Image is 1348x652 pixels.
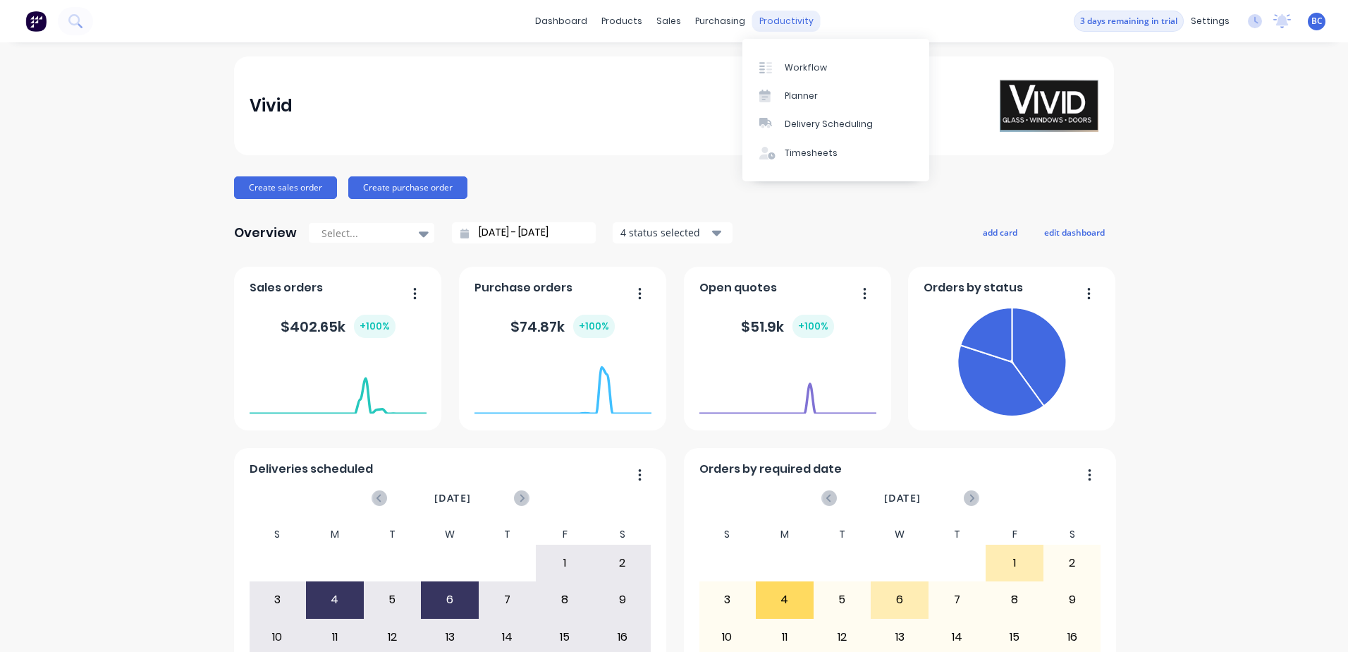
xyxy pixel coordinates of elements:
[537,582,593,617] div: 8
[1311,15,1323,28] span: BC
[884,490,921,506] span: [DATE]
[234,176,337,199] button: Create sales order
[1000,80,1098,133] img: Vivid
[752,11,821,32] div: productivity
[1043,524,1101,545] div: S
[974,223,1027,241] button: add card
[756,582,813,617] div: 4
[348,176,467,199] button: Create purchase order
[281,315,396,338] div: $ 402.65k
[814,524,871,545] div: T
[924,279,1023,296] span: Orders by status
[1044,545,1101,581] div: 2
[594,524,651,545] div: S
[536,524,594,545] div: F
[741,315,834,338] div: $ 51.9k
[25,11,47,32] img: Factory
[354,315,396,338] div: + 100 %
[1074,11,1184,32] button: 3 days remaining in trial
[785,90,818,102] div: Planner
[785,61,827,74] div: Workflow
[871,524,929,545] div: W
[986,524,1043,545] div: F
[620,225,709,240] div: 4 status selected
[421,524,479,545] div: W
[699,279,777,296] span: Open quotes
[929,582,986,617] div: 7
[986,582,1043,617] div: 8
[250,582,306,617] div: 3
[756,524,814,545] div: M
[1184,11,1237,32] div: settings
[537,545,593,581] div: 1
[422,582,478,617] div: 6
[234,219,297,247] div: Overview
[649,11,688,32] div: sales
[594,582,651,617] div: 9
[510,315,615,338] div: $ 74.87k
[742,82,929,110] a: Planner
[479,524,537,545] div: T
[594,545,651,581] div: 2
[434,490,471,506] span: [DATE]
[986,545,1043,581] div: 1
[688,11,752,32] div: purchasing
[785,118,873,131] div: Delivery Scheduling
[929,524,986,545] div: T
[364,524,422,545] div: T
[785,147,838,159] div: Timesheets
[742,53,929,81] a: Workflow
[742,110,929,138] a: Delivery Scheduling
[307,582,363,617] div: 4
[250,92,293,120] div: Vivid
[699,524,756,545] div: S
[528,11,594,32] a: dashboard
[250,461,373,478] span: Deliveries scheduled
[364,582,421,617] div: 5
[573,315,615,338] div: + 100 %
[306,524,364,545] div: M
[479,582,536,617] div: 7
[1044,582,1101,617] div: 9
[249,524,307,545] div: S
[613,222,733,243] button: 4 status selected
[699,582,756,617] div: 3
[742,139,929,167] a: Timesheets
[792,315,834,338] div: + 100 %
[871,582,928,617] div: 6
[594,11,649,32] div: products
[1035,223,1114,241] button: edit dashboard
[250,279,323,296] span: Sales orders
[814,582,871,617] div: 5
[474,279,572,296] span: Purchase orders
